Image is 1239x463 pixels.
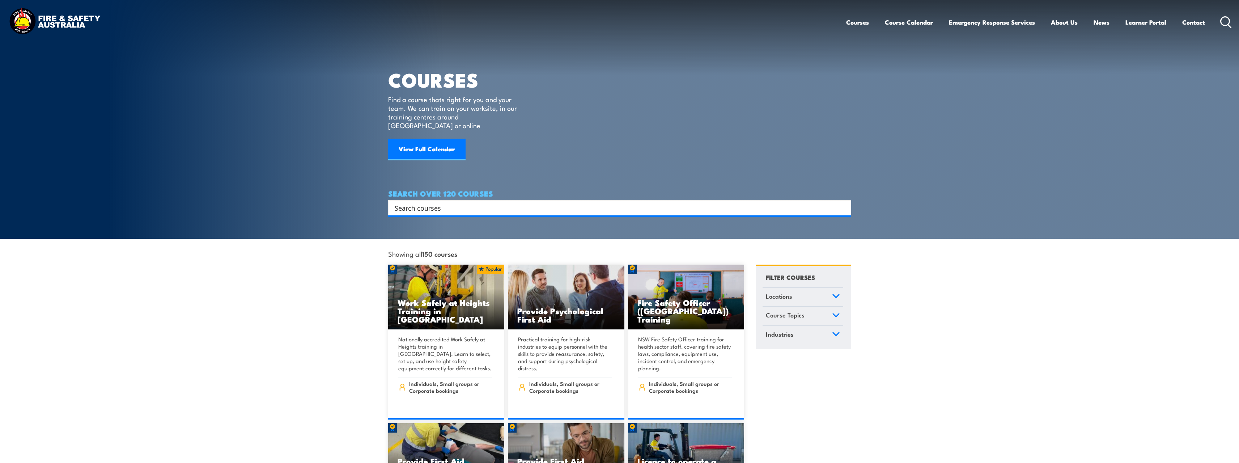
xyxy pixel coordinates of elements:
a: News [1094,13,1109,32]
a: Course Topics [763,307,843,325]
button: Search magnifier button [839,203,849,213]
span: Individuals, Small groups or Corporate bookings [649,380,732,394]
span: Individuals, Small groups or Corporate bookings [409,380,492,394]
form: Search form [396,203,837,213]
img: Mental Health First Aid Training Course from Fire & Safety Australia [508,265,624,330]
h4: FILTER COURSES [766,272,815,282]
img: Fire Safety Advisor [628,265,744,330]
span: Showing all [388,250,457,257]
a: About Us [1051,13,1078,32]
span: Industries [766,329,794,339]
p: NSW Fire Safety Officer training for health sector staff, covering fire safety laws, compliance, ... [638,336,732,372]
a: Contact [1182,13,1205,32]
a: Locations [763,288,843,307]
h3: Work Safely at Heights Training in [GEOGRAPHIC_DATA] [398,298,495,323]
a: Industries [763,326,843,345]
strong: 150 courses [422,249,457,258]
p: Practical training for high-risk industries to equip personnel with the skills to provide reassur... [518,336,612,372]
img: Work Safely at Heights Training (1) [388,265,505,330]
span: Locations [766,291,792,301]
a: Fire Safety Officer ([GEOGRAPHIC_DATA]) Training [628,265,744,330]
a: Learner Portal [1125,13,1166,32]
a: Emergency Response Services [949,13,1035,32]
span: Course Topics [766,310,805,320]
h3: Fire Safety Officer ([GEOGRAPHIC_DATA]) Training [637,298,735,323]
a: Courses [846,13,869,32]
span: Individuals, Small groups or Corporate bookings [529,380,612,394]
input: Search input [395,202,835,213]
h1: COURSES [388,71,527,88]
a: View Full Calendar [388,139,466,160]
a: Course Calendar [885,13,933,32]
h4: SEARCH OVER 120 COURSES [388,189,851,197]
a: Work Safely at Heights Training in [GEOGRAPHIC_DATA] [388,265,505,330]
p: Find a course thats right for you and your team. We can train on your worksite, in our training c... [388,95,520,130]
a: Provide Psychological First Aid [508,265,624,330]
h3: Provide Psychological First Aid [517,307,615,323]
p: Nationally accredited Work Safely at Heights training in [GEOGRAPHIC_DATA]. Learn to select, set ... [398,336,492,372]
